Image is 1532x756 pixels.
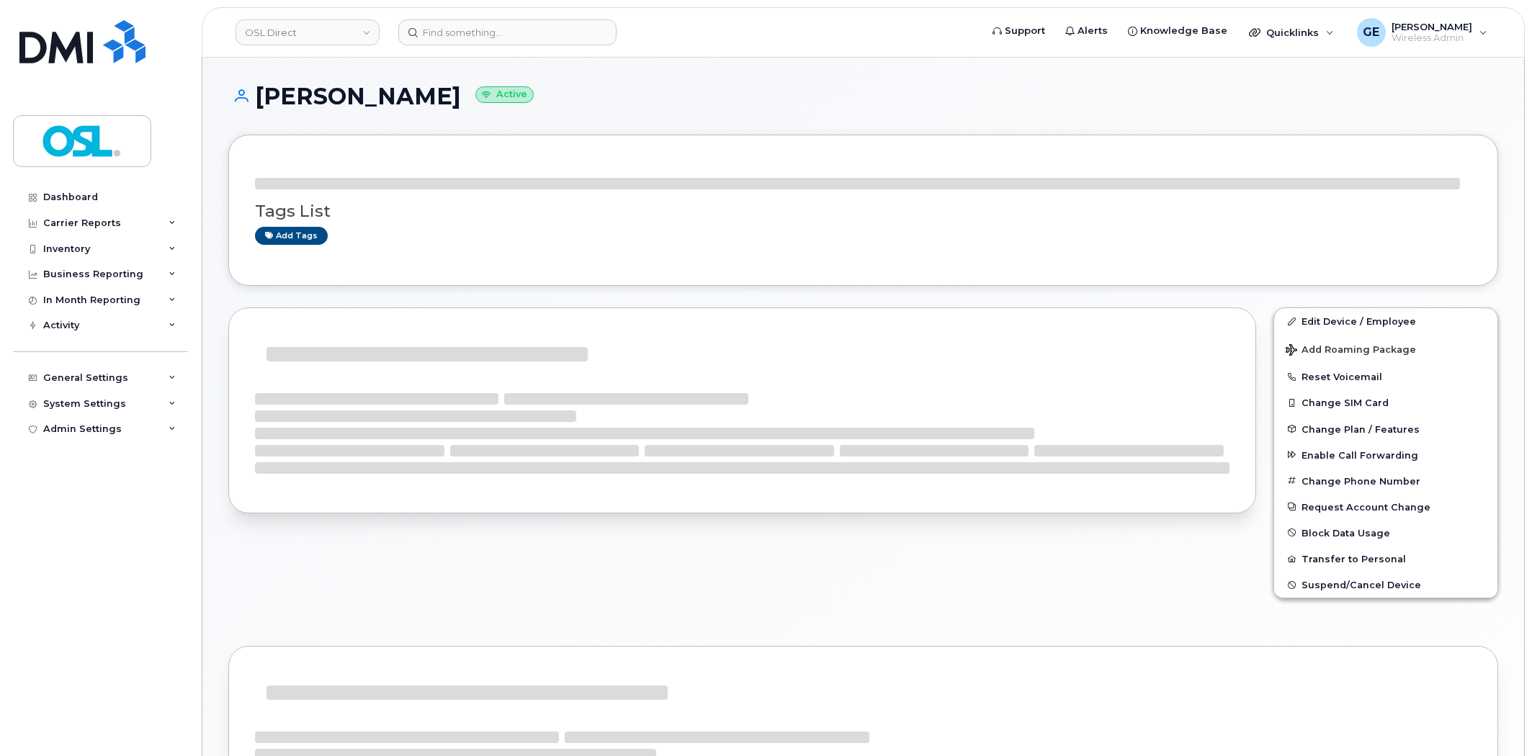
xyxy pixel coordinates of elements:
button: Add Roaming Package [1274,334,1497,364]
button: Change SIM Card [1274,390,1497,415]
button: Request Account Change [1274,494,1497,520]
small: Active [475,86,534,103]
button: Block Data Usage [1274,520,1497,546]
span: Suspend/Cancel Device [1302,580,1421,590]
button: Transfer to Personal [1274,546,1497,572]
h1: [PERSON_NAME] [228,84,1498,109]
button: Change Phone Number [1274,468,1497,494]
button: Enable Call Forwarding [1274,442,1497,468]
a: Edit Device / Employee [1274,308,1497,334]
button: Reset Voicemail [1274,364,1497,390]
button: Suspend/Cancel Device [1274,572,1497,598]
span: Enable Call Forwarding [1302,449,1418,460]
a: Add tags [255,227,328,245]
h3: Tags List [255,202,1471,220]
span: Change Plan / Features [1302,423,1420,434]
button: Change Plan / Features [1274,416,1497,442]
span: Add Roaming Package [1286,344,1416,358]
